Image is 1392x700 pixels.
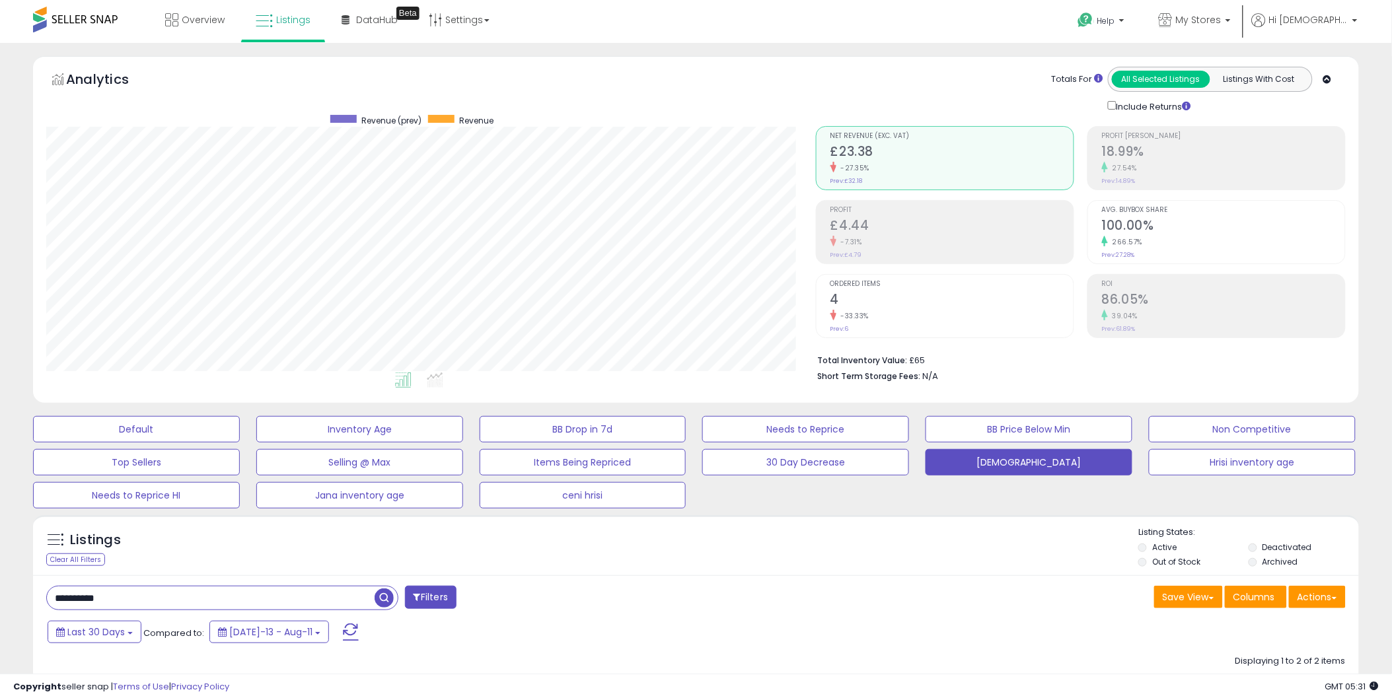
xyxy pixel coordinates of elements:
[1233,590,1275,604] span: Columns
[1108,163,1137,173] small: 27.54%
[1152,542,1177,553] label: Active
[1102,207,1345,214] span: Avg. Buybox Share
[396,7,420,20] div: Tooltip anchor
[830,281,1074,288] span: Ordered Items
[1098,98,1207,113] div: Include Returns
[171,680,229,693] a: Privacy Policy
[818,351,1336,367] li: £65
[830,177,863,185] small: Prev: £32.18
[256,416,463,442] button: Inventory Age
[830,251,862,259] small: Prev: £4.79
[1263,542,1312,553] label: Deactivated
[1154,586,1223,608] button: Save View
[46,553,105,566] div: Clear All Filters
[33,416,240,442] button: Default
[405,586,457,609] button: Filters
[1078,12,1094,28] i: Get Help
[830,325,849,333] small: Prev: 6
[1102,292,1345,310] h2: 86.05%
[48,621,141,643] button: Last 30 Days
[1235,655,1346,668] div: Displaying 1 to 2 of 2 items
[836,311,869,321] small: -33.33%
[1325,680,1379,693] span: 2025-09-11 05:31 GMT
[1102,177,1136,185] small: Prev: 14.89%
[830,292,1074,310] h2: 4
[1097,15,1115,26] span: Help
[13,681,229,693] div: seller snap | |
[276,13,311,26] span: Listings
[480,449,686,475] button: Items Being Repriced
[1138,526,1359,539] p: Listing States:
[256,449,463,475] button: Selling @ Max
[356,13,398,26] span: DataHub
[1210,71,1308,88] button: Listings With Cost
[1289,586,1346,608] button: Actions
[113,680,169,693] a: Terms of Use
[256,482,463,508] button: Jana inventory age
[830,207,1074,214] span: Profit
[1102,144,1345,162] h2: 18.99%
[361,115,421,126] span: Revenue (prev)
[143,627,204,639] span: Compared to:
[1108,237,1143,247] small: 266.57%
[836,163,870,173] small: -27.35%
[702,416,909,442] button: Needs to Reprice
[926,416,1132,442] button: BB Price Below Min
[1108,311,1138,321] small: 39.04%
[1102,325,1136,333] small: Prev: 61.89%
[830,144,1074,162] h2: £23.38
[1102,133,1345,140] span: Profit [PERSON_NAME]
[182,13,225,26] span: Overview
[830,133,1074,140] span: Net Revenue (Exc. VAT)
[1052,73,1103,86] div: Totals For
[1152,556,1200,567] label: Out of Stock
[1068,2,1138,43] a: Help
[923,370,939,382] span: N/A
[702,449,909,475] button: 30 Day Decrease
[830,218,1074,236] h2: £4.44
[1269,13,1348,26] span: Hi [DEMOGRAPHIC_DATA]
[66,70,155,92] h5: Analytics
[480,416,686,442] button: BB Drop in 7d
[926,449,1132,475] button: [DEMOGRAPHIC_DATA]
[1102,281,1345,288] span: ROI
[459,115,494,126] span: Revenue
[480,482,686,508] button: ceni hrisi
[67,625,125,639] span: Last 30 Days
[1149,449,1356,475] button: Hrisi inventory age
[1112,71,1210,88] button: All Selected Listings
[33,449,240,475] button: Top Sellers
[13,680,61,693] strong: Copyright
[818,355,908,366] b: Total Inventory Value:
[209,621,329,643] button: [DATE]-13 - Aug-11
[1102,251,1135,259] small: Prev: 27.28%
[1225,586,1287,608] button: Columns
[1102,218,1345,236] h2: 100.00%
[229,625,312,639] span: [DATE]-13 - Aug-11
[1149,416,1356,442] button: Non Competitive
[33,482,240,508] button: Needs to Reprice HI
[70,531,121,549] h5: Listings
[818,370,921,382] b: Short Term Storage Fees:
[1176,13,1222,26] span: My Stores
[1263,556,1298,567] label: Archived
[836,237,862,247] small: -7.31%
[1252,13,1358,43] a: Hi [DEMOGRAPHIC_DATA]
